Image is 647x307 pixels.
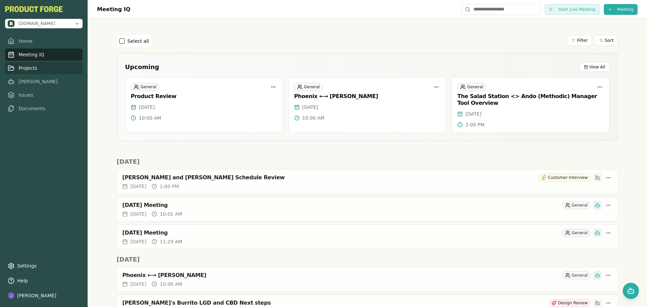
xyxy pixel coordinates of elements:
div: Smith has not been invited [593,174,602,182]
span: 1:00 PM [160,183,179,190]
span: 10:00 AM [139,115,161,121]
span: View All [589,64,605,70]
span: 10:00 AM [160,281,182,287]
img: profile [8,292,14,299]
button: Sort [595,35,618,46]
h2: [DATE] [117,255,618,264]
div: The Salad Station <> Ando (Methodic) Manager Tool Overview [457,93,604,106]
div: Smith has been invited [593,271,602,279]
a: Meeting IQ [5,49,83,61]
button: View All [580,62,610,72]
button: More options [269,83,277,91]
button: More options [596,83,604,91]
div: General [457,83,486,91]
div: [PERSON_NAME]'s Burrito LGD and CBD Next steps [122,300,546,306]
button: [PERSON_NAME] [5,289,83,302]
a: Issues [5,89,83,101]
div: [PERSON_NAME] and [PERSON_NAME] Schedule Review [122,174,535,181]
div: Smith has not been invited [593,299,602,307]
span: 10:00 AM [302,115,325,121]
button: Help [5,275,83,287]
span: 11:29 AM [160,238,182,245]
button: Meeting [604,4,638,15]
button: More options [604,174,612,182]
div: General [562,229,591,237]
button: More options [432,83,440,91]
div: [DATE] Meeting [122,202,559,209]
div: General [562,201,591,209]
a: [PERSON_NAME] [5,75,83,88]
button: More options [604,299,612,307]
a: Home [5,35,83,47]
a: [DATE] MeetingGeneral[DATE]10:01 AM [117,197,618,222]
button: Filter [567,35,592,46]
a: Settings [5,260,83,272]
img: methodic.work [8,20,14,27]
div: Smith has been invited [593,201,602,209]
span: Meeting [617,7,634,12]
label: Select all [127,38,149,44]
button: More options [604,201,612,209]
span: [DATE] [130,281,146,287]
div: Design Review [548,299,591,307]
div: Phoenix ←→ [PERSON_NAME] [294,93,441,100]
a: Documents [5,102,83,115]
a: [DATE] MeetingGeneral[DATE]11:29 AM [117,224,618,249]
button: More options [604,271,612,279]
h1: Meeting IQ [97,5,130,13]
span: [DATE] [302,104,318,111]
div: General [562,271,591,279]
span: Start Live Meeting [558,7,595,12]
button: Open organization switcher [5,19,83,28]
button: Start Live Meeting [545,4,600,15]
span: [DATE] [130,238,146,245]
span: 2:00 PM [465,121,484,128]
div: [DATE] Meeting [122,229,559,236]
div: Phoenix ←→ [PERSON_NAME] [122,272,559,279]
button: More options [604,229,612,237]
h2: Upcoming [125,62,159,72]
div: General [131,83,159,91]
a: [PERSON_NAME] and [PERSON_NAME] Schedule ReviewCustomer Interview[DATE]1:00 PM [117,169,618,194]
div: General [294,83,323,91]
a: Phoenix ←→ [PERSON_NAME]General[DATE]10:00 AM [117,267,618,292]
span: [DATE] [130,183,146,190]
span: [DATE] [139,104,155,111]
span: [DATE] [465,111,481,117]
div: Customer Interview [538,174,591,182]
span: methodic.work [19,21,55,27]
span: [DATE] [130,211,146,217]
div: Product Review [131,93,277,100]
span: 10:01 AM [160,211,182,217]
button: PF-Logo [5,6,63,12]
div: Smith has been invited [593,229,602,237]
img: Product Forge [5,6,63,12]
h2: [DATE] [117,157,618,166]
button: Open chat [623,283,639,299]
a: Projects [5,62,83,74]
